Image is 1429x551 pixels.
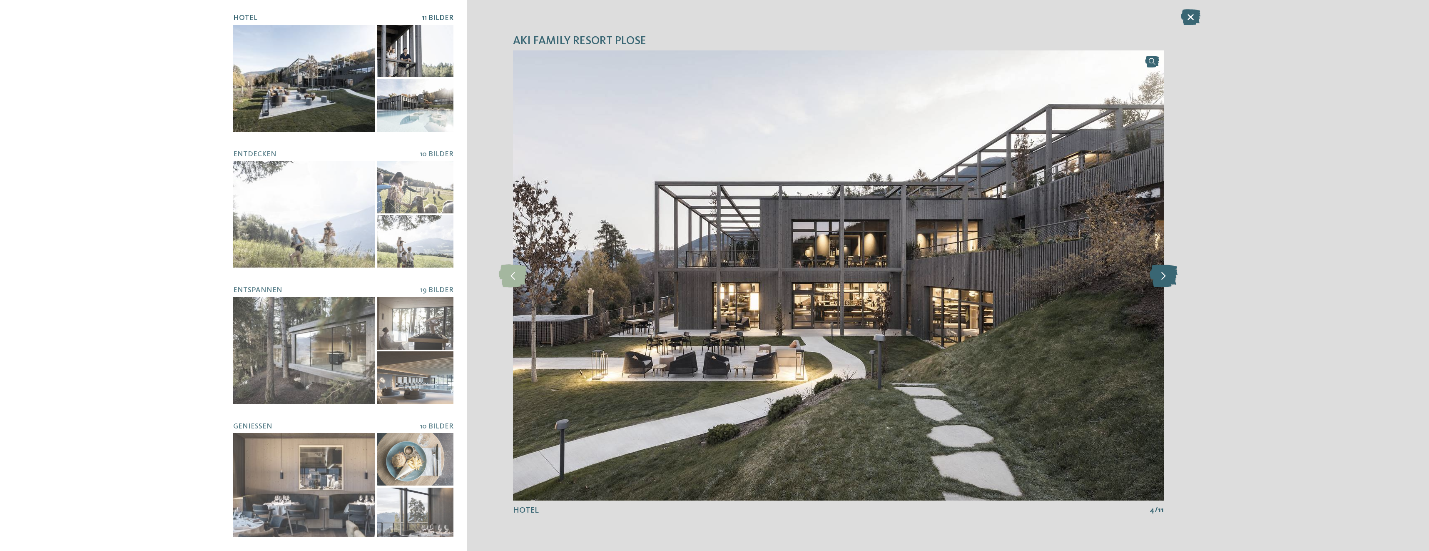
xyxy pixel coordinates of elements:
[1158,506,1164,516] span: 11
[233,423,272,430] span: Genießen
[420,287,453,294] span: 19 Bilder
[422,15,453,22] span: 11 Bilder
[420,423,453,430] span: 10 Bilder
[420,151,453,158] span: 10 Bilder
[513,50,1164,501] img: AKI Family Resort PLOSE
[1155,506,1158,516] span: /
[233,15,257,22] span: Hotel
[233,151,276,158] span: Entdecken
[1150,506,1155,516] span: 4
[513,33,646,50] span: AKI Family Resort PLOSE
[513,506,539,515] span: Hotel
[233,287,282,294] span: Entspannen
